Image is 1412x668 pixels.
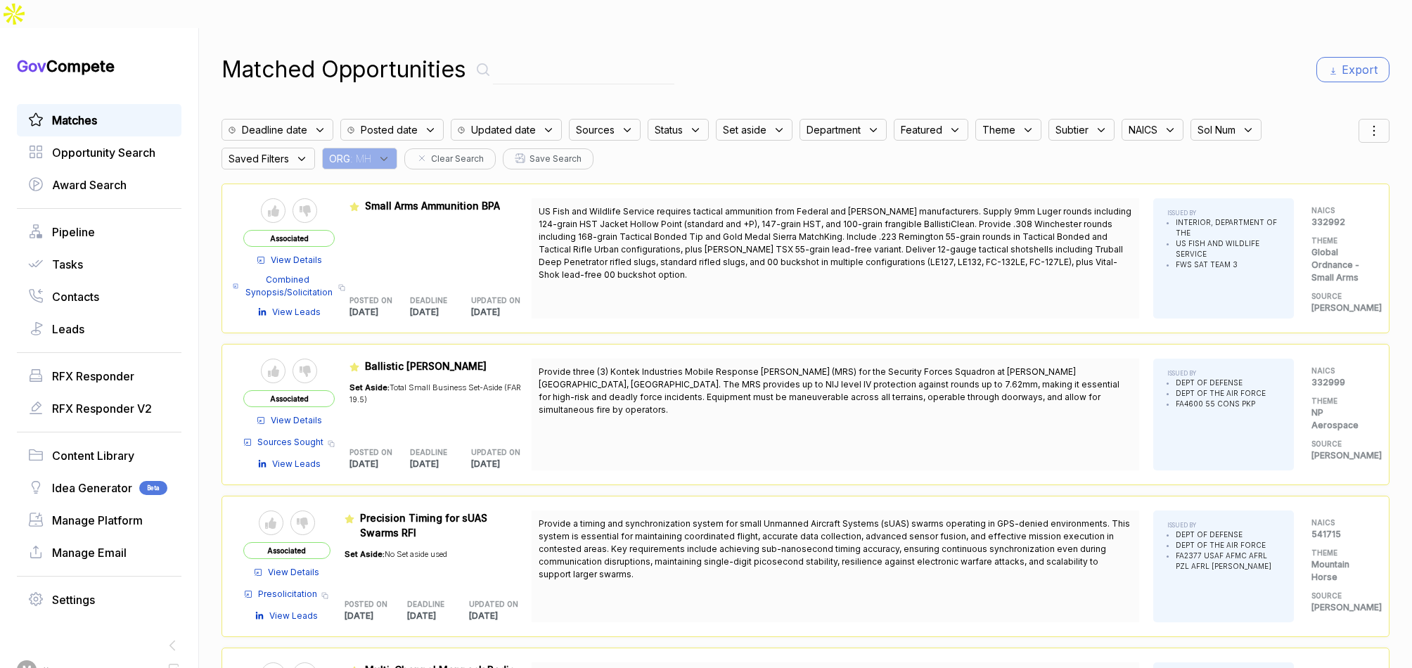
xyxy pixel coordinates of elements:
[269,610,318,622] span: View Leads
[471,458,532,470] p: [DATE]
[233,274,334,299] a: Combined Synopsis/Solicitation
[410,295,449,306] h5: DEADLINE
[1311,366,1368,376] h5: NAICS
[28,480,170,496] a: Idea GeneratorBeta
[139,481,167,495] span: Beta
[271,414,322,427] span: View Details
[1176,388,1266,399] li: DEPT OF THE AIR FORCE
[1311,406,1368,432] p: NP Aerospace
[1311,216,1368,229] p: 332992
[349,295,388,306] h5: POSTED ON
[28,544,170,561] a: Manage Email
[52,321,84,338] span: Leads
[52,144,155,161] span: Opportunity Search
[52,480,132,496] span: Idea Generator
[28,176,170,193] a: Award Search
[1311,291,1368,302] h5: SOURCE
[52,447,134,464] span: Content Library
[1311,302,1368,314] p: [PERSON_NAME]
[982,122,1015,137] span: Theme
[28,512,170,529] a: Manage Platform
[17,56,181,76] h1: Compete
[1176,399,1266,409] li: FA4600 55 CONS PKP
[1311,449,1368,462] p: [PERSON_NAME]
[655,122,683,137] span: Status
[361,122,418,137] span: Posted date
[471,306,532,319] p: [DATE]
[52,224,95,240] span: Pipeline
[1311,518,1368,528] h5: NAICS
[1311,439,1368,449] h5: SOURCE
[539,206,1131,280] span: US Fish and Wildlife Service requires tactical ammunition from Federal and [PERSON_NAME] manufact...
[1176,551,1280,572] li: FA2377 USAF AFMC AFRL PZL AFRL [PERSON_NAME]
[52,112,97,129] span: Matches
[410,458,471,470] p: [DATE]
[349,383,521,404] span: Total Small Business Set-Aside (FAR 19.5)
[243,230,335,247] span: Associated
[243,390,335,407] span: Associated
[52,544,127,561] span: Manage Email
[360,512,487,539] span: Precision Timing for sUAS Swarms RFI
[52,256,83,273] span: Tasks
[385,549,447,559] span: No Set aside used
[1311,528,1368,541] p: 541715
[28,400,170,417] a: RFX Responder V2
[1176,238,1280,259] li: US FISH AND WILDLIFE SERVICE
[28,447,170,464] a: Content Library
[365,360,487,372] span: Ballistic [PERSON_NAME]
[17,57,46,75] span: Gov
[365,200,500,212] span: Small Arms Ammunition BPA
[471,122,536,137] span: Updated date
[539,366,1119,415] span: Provide three (3) Kontek Industries Mobile Response [PERSON_NAME] (MRS) for the Security Forces S...
[345,549,385,559] span: Set Aside:
[244,274,334,299] span: Combined Synopsis/Solicitation
[1311,601,1368,614] p: [PERSON_NAME]
[345,610,407,622] p: [DATE]
[349,383,390,392] span: Set Aside:
[244,588,317,600] a: Presolicitation
[471,295,510,306] h5: UPDATED ON
[28,144,170,161] a: Opportunity Search
[1316,57,1389,82] button: Export
[1311,591,1368,601] h5: SOURCE
[349,447,388,458] h5: POSTED ON
[28,591,170,608] a: Settings
[349,306,411,319] p: [DATE]
[576,122,615,137] span: Sources
[329,151,350,166] span: ORG
[1198,122,1235,137] span: Sol Num
[407,610,470,622] p: [DATE]
[272,306,321,319] span: View Leads
[268,566,319,579] span: View Details
[469,610,532,622] p: [DATE]
[723,122,766,137] span: Set aside
[229,151,289,166] span: Saved Filters
[1055,122,1089,137] span: Subtier
[350,151,371,166] span: : MH
[28,256,170,273] a: Tasks
[1311,396,1368,406] h5: THEME
[243,436,323,449] a: Sources Sought
[52,368,134,385] span: RFX Responder
[52,176,127,193] span: Award Search
[807,122,861,137] span: Department
[407,599,447,610] h5: DEADLINE
[410,306,471,319] p: [DATE]
[349,458,411,470] p: [DATE]
[52,512,143,529] span: Manage Platform
[1311,376,1368,389] p: 332999
[52,400,152,417] span: RFX Responder V2
[28,321,170,338] a: Leads
[1311,246,1368,284] p: Global Ordnance - Small Arms
[272,458,321,470] span: View Leads
[1129,122,1157,137] span: NAICS
[1311,205,1368,216] h5: NAICS
[243,542,330,559] span: Associated
[1311,236,1368,246] h5: THEME
[28,368,170,385] a: RFX Responder
[1176,217,1280,238] li: INTERIOR, DEPARTMENT OF THE
[1176,378,1266,388] li: DEPT OF DEFENSE
[258,588,317,600] span: Presolicitation
[410,447,449,458] h5: DEADLINE
[1311,558,1368,584] p: Mountain Horse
